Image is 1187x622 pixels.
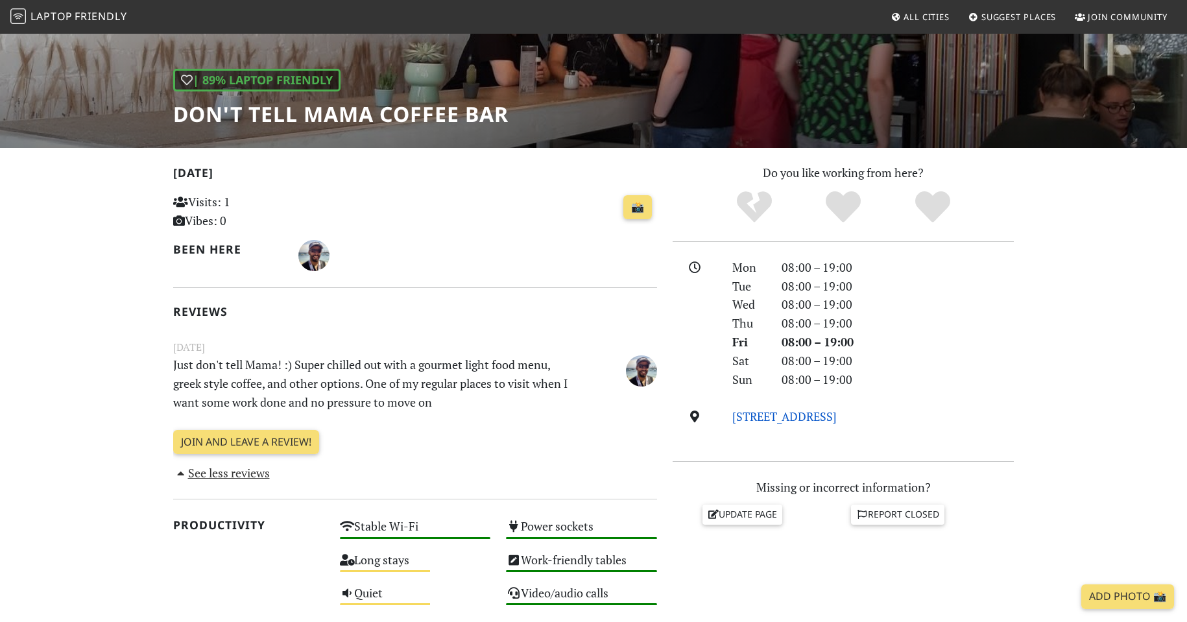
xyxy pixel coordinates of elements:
[332,582,499,616] div: Quiet
[673,478,1014,497] p: Missing or incorrect information?
[774,370,1022,389] div: 08:00 – 19:00
[702,505,783,524] a: Update page
[725,370,774,389] div: Sun
[173,305,657,318] h2: Reviews
[774,258,1022,277] div: 08:00 – 19:00
[732,409,837,424] a: [STREET_ADDRESS]
[725,314,774,333] div: Thu
[623,195,652,220] a: 📸
[725,258,774,277] div: Mon
[725,352,774,370] div: Sat
[298,246,330,262] span: Carlos Monteiro
[798,189,888,225] div: Yes
[332,516,499,549] div: Stable Wi-Fi
[1081,584,1174,609] a: Add Photo 📸
[774,333,1022,352] div: 08:00 – 19:00
[626,361,657,377] span: Carlos Monteiro
[75,9,126,23] span: Friendly
[963,5,1062,29] a: Suggest Places
[298,240,330,271] img: 1065-carlos.jpg
[173,69,341,91] div: | 89% Laptop Friendly
[888,189,977,225] div: Definitely!
[851,505,944,524] a: Report closed
[725,277,774,296] div: Tue
[173,166,657,185] h2: [DATE]
[498,516,665,549] div: Power sockets
[725,295,774,314] div: Wed
[774,352,1022,370] div: 08:00 – 19:00
[165,339,665,355] small: [DATE]
[173,243,283,256] h2: Been here
[774,277,1022,296] div: 08:00 – 19:00
[173,193,324,230] p: Visits: 1 Vibes: 0
[885,5,955,29] a: All Cities
[173,518,324,532] h2: Productivity
[173,465,270,481] a: See less reviews
[1088,11,1168,23] span: Join Community
[626,355,657,387] img: 1065-carlos.jpg
[173,102,509,126] h1: Don't tell Mama Coffee Bar
[981,11,1057,23] span: Suggest Places
[673,163,1014,182] p: Do you like working from here?
[10,6,127,29] a: LaptopFriendly LaptopFriendly
[332,549,499,582] div: Long stays
[165,355,582,411] p: Just don't tell Mama! :) Super chilled out with a gourmet light food menu, greek style coffee, an...
[725,333,774,352] div: Fri
[904,11,950,23] span: All Cities
[173,430,319,455] a: Join and leave a review!
[10,8,26,24] img: LaptopFriendly
[774,295,1022,314] div: 08:00 – 19:00
[498,549,665,582] div: Work-friendly tables
[30,9,73,23] span: Laptop
[774,314,1022,333] div: 08:00 – 19:00
[498,582,665,616] div: Video/audio calls
[1070,5,1173,29] a: Join Community
[710,189,799,225] div: No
